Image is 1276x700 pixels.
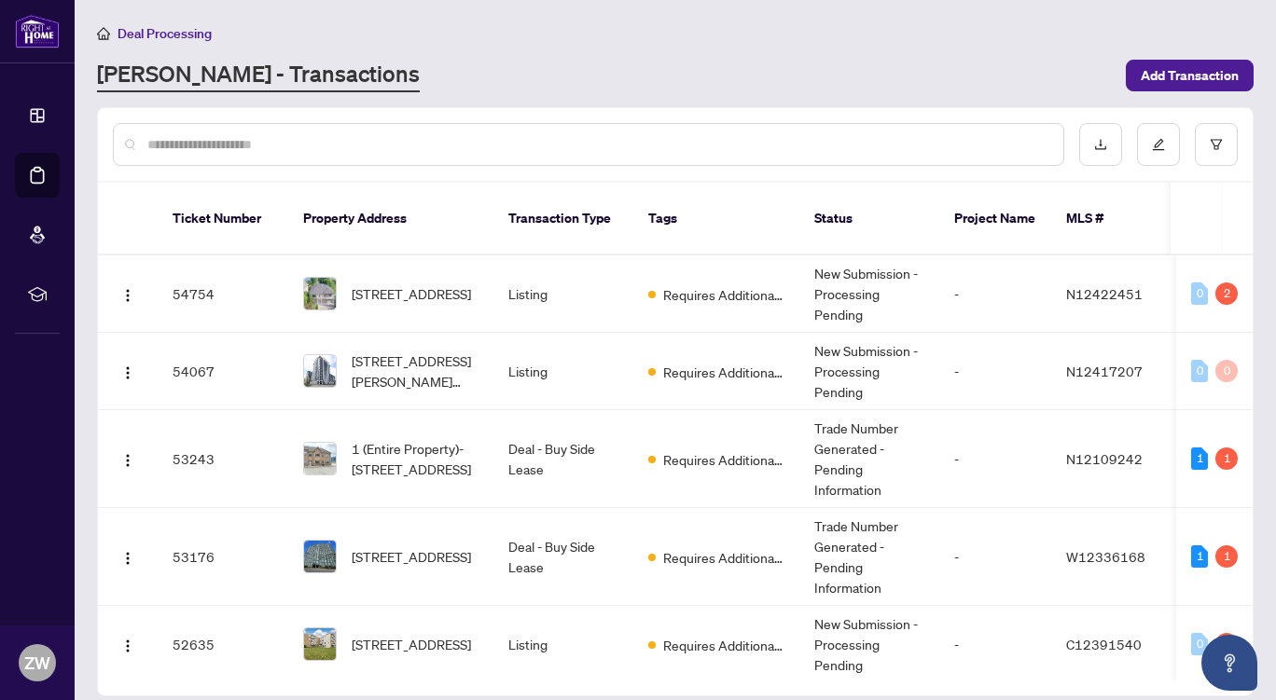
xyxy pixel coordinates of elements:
[1066,450,1143,467] span: N12109242
[158,255,288,333] td: 54754
[1215,545,1238,568] div: 1
[120,453,135,468] img: Logo
[939,410,1051,508] td: -
[158,333,288,410] td: 54067
[97,59,420,92] a: [PERSON_NAME] - Transactions
[663,362,784,382] span: Requires Additional Docs
[352,350,478,391] span: [STREET_ADDRESS][PERSON_NAME][PERSON_NAME]
[1051,183,1163,255] th: MLS #
[158,606,288,683] td: 52635
[1141,61,1239,90] span: Add Transaction
[1066,548,1145,565] span: W12336168
[1191,447,1208,470] div: 1
[1215,633,1238,655] div: 1
[1079,123,1122,166] button: download
[352,283,471,304] span: [STREET_ADDRESS]
[1210,138,1223,151] span: filter
[1152,138,1165,151] span: edit
[158,410,288,508] td: 53243
[939,606,1051,683] td: -
[1201,635,1257,691] button: Open asap
[1191,282,1208,305] div: 0
[113,629,143,659] button: Logo
[120,551,135,566] img: Logo
[113,444,143,474] button: Logo
[352,634,471,654] span: [STREET_ADDRESS]
[1191,360,1208,382] div: 0
[799,333,939,410] td: New Submission - Processing Pending
[1215,447,1238,470] div: 1
[1195,123,1238,166] button: filter
[288,183,493,255] th: Property Address
[1215,360,1238,382] div: 0
[120,365,135,380] img: Logo
[1066,363,1143,379] span: N12417207
[304,355,336,387] img: thumbnail-img
[633,183,799,255] th: Tags
[939,183,1051,255] th: Project Name
[939,333,1051,410] td: -
[799,508,939,606] td: Trade Number Generated - Pending Information
[113,279,143,309] button: Logo
[1191,633,1208,655] div: 0
[493,410,633,508] td: Deal - Buy Side Lease
[493,508,633,606] td: Deal - Buy Side Lease
[663,449,784,470] span: Requires Additional Docs
[663,635,784,655] span: Requires Additional Docs
[113,356,143,386] button: Logo
[1191,545,1208,568] div: 1
[1094,138,1107,151] span: download
[24,650,50,676] span: ZW
[1066,636,1142,652] span: C12391540
[799,410,939,508] td: Trade Number Generated - Pending Information
[120,638,135,653] img: Logo
[113,542,143,571] button: Logo
[120,288,135,303] img: Logo
[493,333,633,410] td: Listing
[493,255,633,333] td: Listing
[304,443,336,474] img: thumbnail-img
[1066,285,1143,302] span: N12422451
[799,183,939,255] th: Status
[1215,282,1238,305] div: 2
[118,25,212,42] span: Deal Processing
[15,14,60,48] img: logo
[493,183,633,255] th: Transaction Type
[304,541,336,572] img: thumbnail-img
[663,284,784,305] span: Requires Additional Docs
[304,278,336,309] img: thumbnail-img
[352,438,478,479] span: 1 (Entire Property)-[STREET_ADDRESS]
[352,546,471,567] span: [STREET_ADDRESS]
[799,606,939,683] td: New Submission - Processing Pending
[304,628,336,660] img: thumbnail-img
[493,606,633,683] td: Listing
[939,255,1051,333] td: -
[799,255,939,333] td: New Submission - Processing Pending
[663,547,784,568] span: Requires Additional Docs
[939,508,1051,606] td: -
[158,508,288,606] td: 53176
[97,27,110,40] span: home
[158,183,288,255] th: Ticket Number
[1137,123,1180,166] button: edit
[1126,60,1254,91] button: Add Transaction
